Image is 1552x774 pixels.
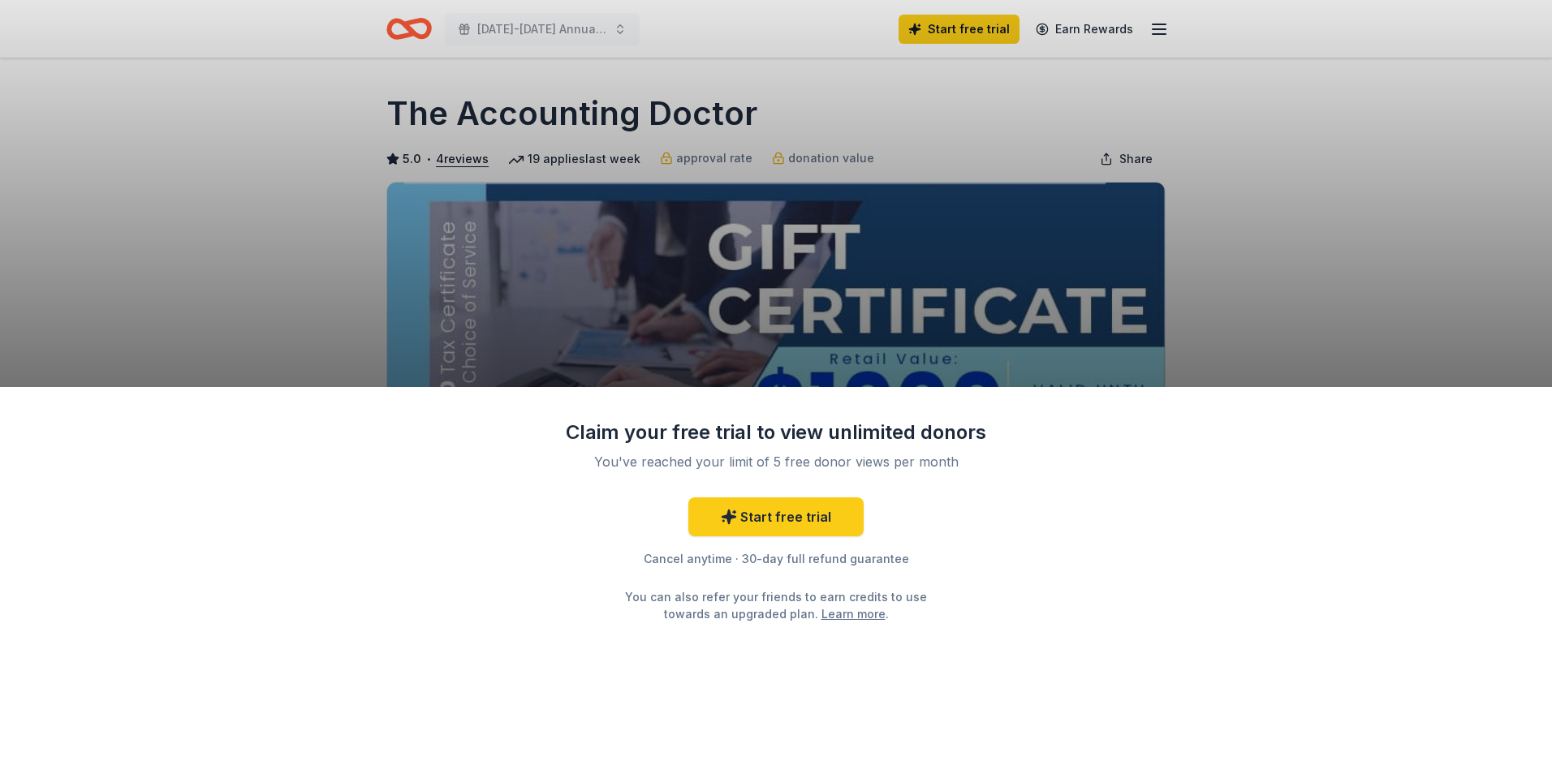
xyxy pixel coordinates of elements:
div: You can also refer your friends to earn credits to use towards an upgraded plan. . [610,588,942,622]
a: Learn more [821,605,886,622]
div: Cancel anytime · 30-day full refund guarantee [565,549,987,569]
div: You've reached your limit of 5 free donor views per month [584,452,968,471]
a: Start free trial [688,497,864,536]
div: Claim your free trial to view unlimited donors [565,419,987,445]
